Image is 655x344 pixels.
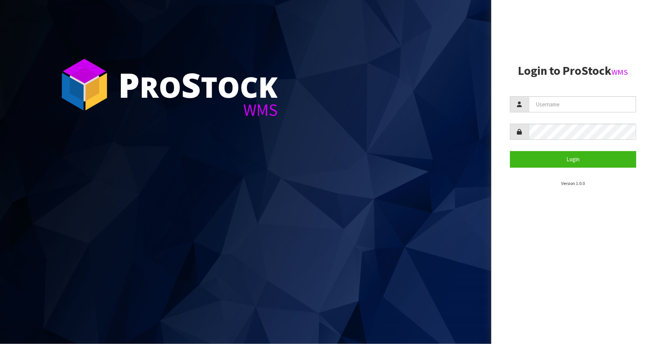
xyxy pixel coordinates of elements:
div: WMS [118,102,278,118]
small: WMS [612,67,628,77]
button: Login [510,151,636,167]
span: P [118,62,140,108]
small: Version 1.0.0 [561,180,585,186]
span: S [181,62,201,108]
div: ro tock [118,68,278,102]
h2: Login to ProStock [510,64,636,77]
img: ProStock Cube [56,56,113,113]
input: Username [529,96,636,112]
